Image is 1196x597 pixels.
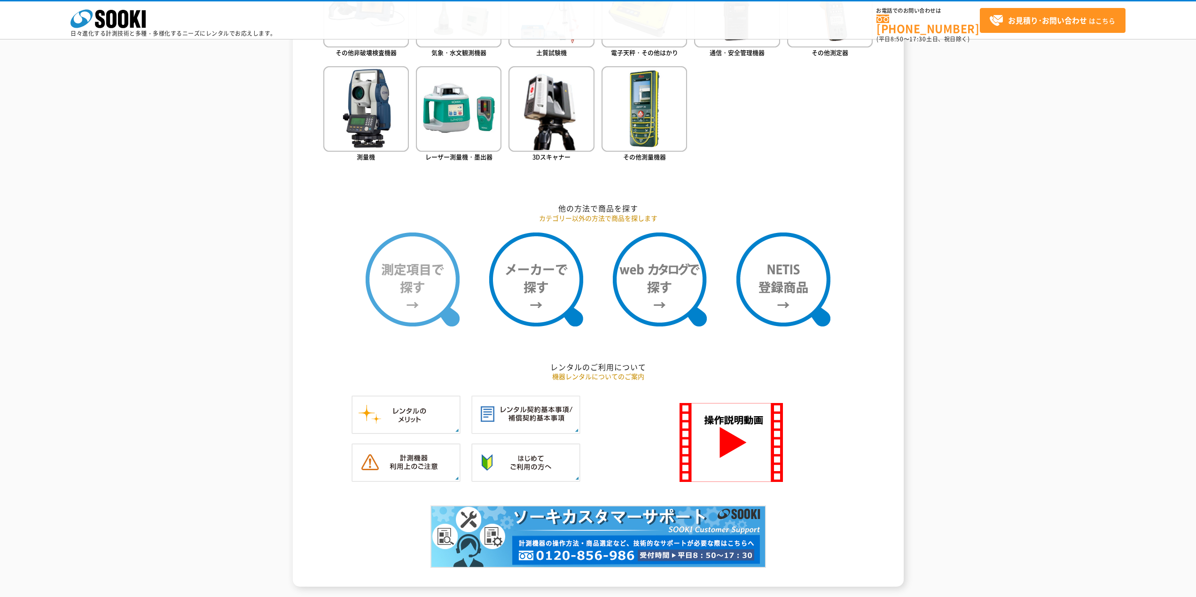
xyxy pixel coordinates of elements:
[352,395,461,434] img: レンタルのメリット
[323,362,873,372] h2: レンタルのご利用について
[431,48,486,57] span: 気象・水文観測機器
[357,152,375,161] span: 測量機
[602,66,687,152] img: その他測量機器
[532,152,571,161] span: 3Dスキャナー
[471,395,580,434] img: レンタル契約基本事項／補償契約基本事項
[352,424,461,433] a: レンタルのメリット
[876,15,980,34] a: [PHONE_NUMBER]
[323,203,873,213] h2: 他の方法で商品を探す
[323,66,409,152] img: 測量機
[430,505,766,568] img: カスタマーサポート
[352,472,461,481] a: 計測機器ご利用上のご注意
[489,233,583,326] img: メーカーで探す
[471,424,580,433] a: レンタル契約基本事項／補償契約基本事項
[989,14,1115,28] span: はこちら
[710,48,765,57] span: 通信・安全管理機器
[70,31,276,36] p: 日々進化する計測技術と多種・多様化するニーズにレンタルでお応えします。
[323,372,873,381] p: 機器レンタルについてのご案内
[613,233,707,326] img: webカタログで探す
[323,213,873,223] p: カテゴリー以外の方法で商品を探します
[336,48,397,57] span: その他非破壊検査機器
[352,443,461,482] img: 計測機器ご利用上のご注意
[909,35,926,43] span: 17:30
[536,48,567,57] span: 土質試験機
[471,472,580,481] a: はじめてご利用の方へ
[508,66,594,163] a: 3Dスキャナー
[876,8,980,14] span: お電話でのお問い合わせは
[425,152,492,161] span: レーザー測量機・墨出器
[323,66,409,163] a: 測量機
[508,66,594,152] img: 3Dスキャナー
[891,35,904,43] span: 8:50
[471,443,580,482] img: はじめてご利用の方へ
[736,233,830,326] img: NETIS登録商品
[812,48,848,57] span: その他測定器
[416,66,501,163] a: レーザー測量機・墨出器
[611,48,678,57] span: 電子天秤・その他はかり
[980,8,1126,33] a: お見積り･お問い合わせはこちら
[1008,15,1087,26] strong: お見積り･お問い合わせ
[680,403,783,482] img: SOOKI 操作説明動画
[366,233,460,326] img: 測定項目で探す
[876,35,969,43] span: (平日 ～ 土日、祝日除く)
[623,152,666,161] span: その他測量機器
[416,66,501,152] img: レーザー測量機・墨出器
[602,66,687,163] a: その他測量機器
